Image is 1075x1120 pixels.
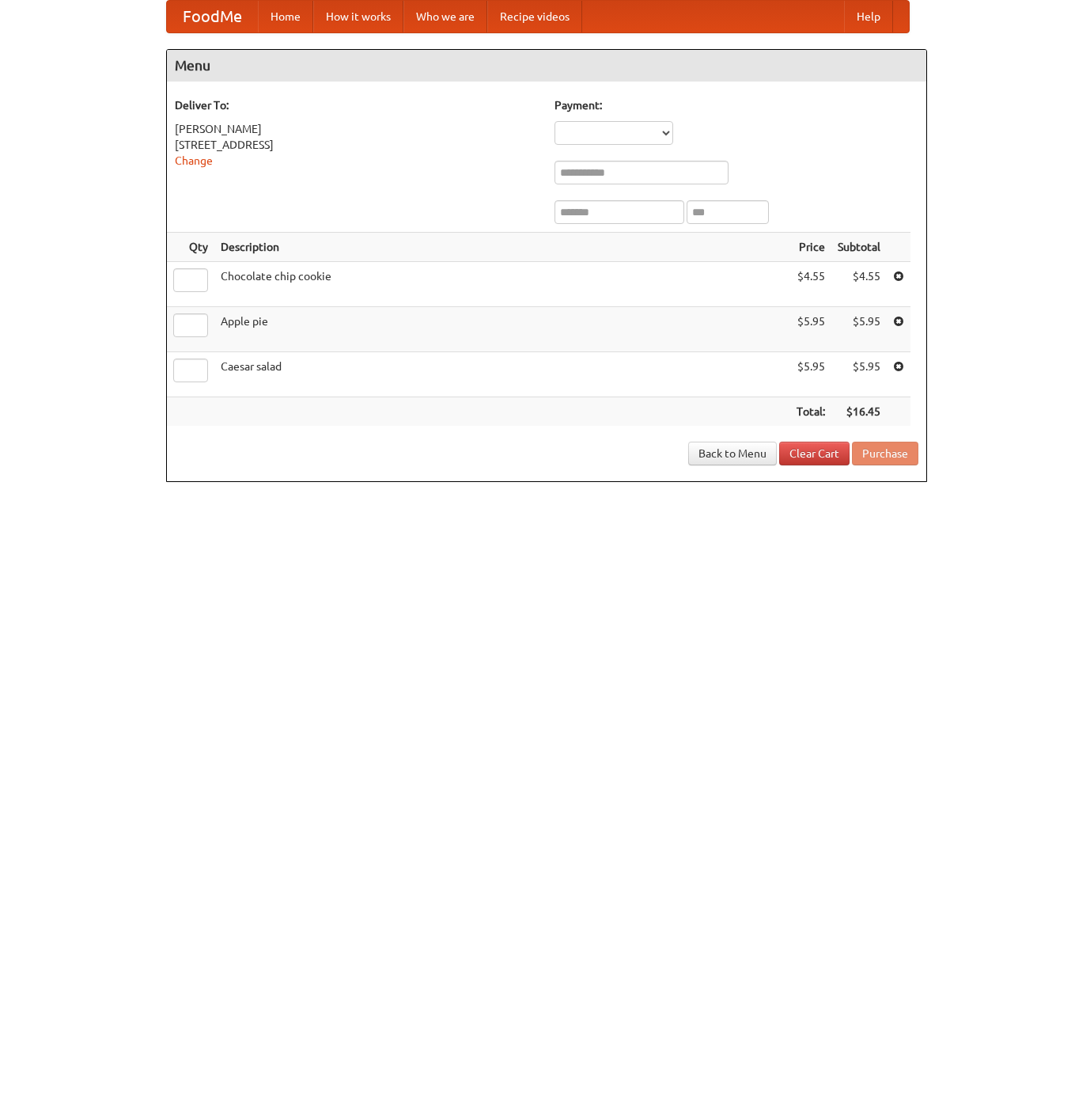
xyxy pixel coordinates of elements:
[403,1,487,32] a: Who we are
[175,97,539,113] h5: Deliver To:
[214,262,790,307] td: Chocolate chip cookie
[313,1,403,32] a: How it works
[831,233,887,262] th: Subtotal
[487,1,582,32] a: Recipe videos
[790,307,831,352] td: $5.95
[844,1,893,32] a: Help
[779,442,850,465] a: Clear Cart
[831,307,887,352] td: $5.95
[790,262,831,307] td: $4.55
[167,50,926,82] h4: Menu
[852,442,918,465] button: Purchase
[214,307,790,352] td: Apple pie
[688,442,777,465] a: Back to Menu
[831,397,887,427] th: $16.45
[555,97,918,113] h5: Payment:
[175,121,539,137] div: [PERSON_NAME]
[167,233,214,262] th: Qty
[790,397,831,427] th: Total:
[175,154,213,167] a: Change
[214,233,790,262] th: Description
[790,352,831,397] td: $5.95
[175,137,539,153] div: [STREET_ADDRESS]
[258,1,313,32] a: Home
[790,233,831,262] th: Price
[831,352,887,397] td: $5.95
[831,262,887,307] td: $4.55
[214,352,790,397] td: Caesar salad
[167,1,258,32] a: FoodMe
